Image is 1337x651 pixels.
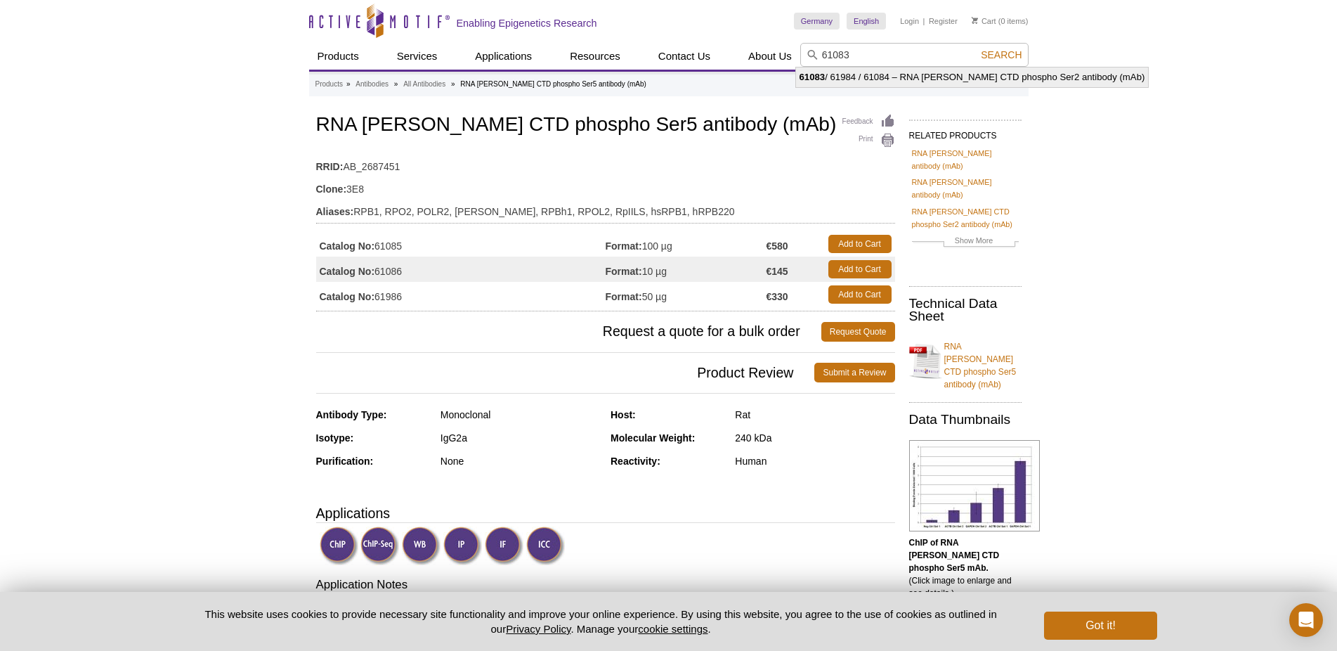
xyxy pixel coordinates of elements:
h1: RNA [PERSON_NAME] CTD phospho Ser5 antibody (mAb) [316,114,895,138]
div: Rat [735,408,894,421]
strong: Catalog No: [320,265,375,278]
a: Products [309,43,367,70]
td: 3E8 [316,174,895,197]
a: Products [315,78,343,91]
a: All Antibodies [403,78,445,91]
a: Add to Cart [828,260,892,278]
button: Search [977,49,1026,61]
a: Add to Cart [828,285,892,304]
strong: Antibody Type: [316,409,387,420]
a: RNA [PERSON_NAME] antibody (mAb) [912,147,1019,172]
strong: Format: [606,240,642,252]
a: Register [929,16,958,26]
a: Germany [794,13,840,30]
a: Add to Cart [828,235,892,253]
div: None [441,455,600,468]
a: Show More [912,234,1019,250]
a: About Us [740,43,800,70]
strong: 61083 [800,72,826,82]
td: RPB1, RPO2, POLR2, [PERSON_NAME], RPBh1, RPOL2, RpIILS, hsRPB1, hRPB220 [316,197,895,219]
span: Search [981,49,1022,60]
span: Product Review [316,363,815,382]
div: Open Intercom Messenger [1289,603,1323,637]
td: 100 µg [606,231,767,257]
a: Feedback [842,114,895,129]
a: Antibodies [356,78,389,91]
a: English [847,13,886,30]
strong: Clone: [316,183,347,195]
strong: Molecular Weight: [611,432,695,444]
strong: Format: [606,290,642,303]
div: IgG2a [441,432,600,444]
strong: Format: [606,265,642,278]
strong: €330 [766,290,788,303]
a: RNA [PERSON_NAME] antibody (mAb) [912,176,1019,201]
td: 61086 [316,257,606,282]
strong: €145 [766,265,788,278]
img: ChIP-Seq Validated [360,527,399,565]
a: Submit a Review [814,363,894,382]
p: This website uses cookies to provide necessary site functionality and improve your online experie... [181,607,1022,636]
h3: Application Notes [316,576,895,596]
h2: Enabling Epigenetics Research [457,17,597,30]
img: Immunofluorescence Validated [485,527,523,565]
a: Print [842,133,895,148]
strong: Purification: [316,456,374,467]
li: » [346,80,351,88]
b: ChIP of RNA [PERSON_NAME] CTD phospho Ser5 mAb. [909,538,1000,573]
li: » [451,80,455,88]
td: 10 µg [606,257,767,282]
img: Immunoprecipitation Validated [443,527,482,565]
a: Request Quote [821,322,895,342]
p: (Click image to enlarge and see details.) [909,536,1022,600]
strong: RRID: [316,160,344,173]
a: RNA [PERSON_NAME] CTD phospho Ser5 antibody (mAb) [909,332,1022,391]
td: 50 µg [606,282,767,307]
strong: Host: [611,409,636,420]
li: RNA [PERSON_NAME] CTD phospho Ser5 antibody (mAb) [460,80,646,88]
strong: Isotype: [316,432,354,444]
div: Human [735,455,894,468]
img: ChIP Validated [320,527,358,565]
a: Services [389,43,446,70]
strong: Reactivity: [611,456,660,467]
div: Monoclonal [441,408,600,421]
li: (0 items) [972,13,1029,30]
strong: Aliases: [316,205,354,218]
a: Cart [972,16,996,26]
span: Request a quote for a bulk order [316,322,821,342]
a: Resources [561,43,629,70]
div: 240 kDa [735,432,894,444]
a: Privacy Policy [506,623,570,635]
td: 61986 [316,282,606,307]
strong: Catalog No: [320,290,375,303]
h3: Applications [316,503,895,524]
img: Your Cart [972,17,978,24]
img: Western Blot Validated [402,527,441,565]
input: Keyword, Cat. No. [800,43,1029,67]
button: Got it! [1044,612,1156,640]
td: 61085 [316,231,606,257]
li: / 61984 / 61084 – RNA [PERSON_NAME] CTD phospho Ser2 antibody (mAb) [796,67,1149,87]
li: | [923,13,925,30]
a: Applications [467,43,540,70]
a: RNA [PERSON_NAME] CTD phospho Ser2 antibody (mAb) [912,205,1019,231]
img: RNA pol II CTD phospho Ser5 antibody (mAb) tested by ChIP. [909,440,1040,531]
strong: €580 [766,240,788,252]
img: Immunocytochemistry Validated [526,527,565,565]
h2: Technical Data Sheet [909,297,1022,323]
a: Login [900,16,919,26]
button: cookie settings [638,623,707,635]
h2: Data Thumbnails [909,413,1022,426]
a: Contact Us [650,43,719,70]
li: » [394,80,398,88]
td: AB_2687451 [316,152,895,174]
h2: RELATED PRODUCTS [909,120,1022,145]
strong: Catalog No: [320,240,375,252]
